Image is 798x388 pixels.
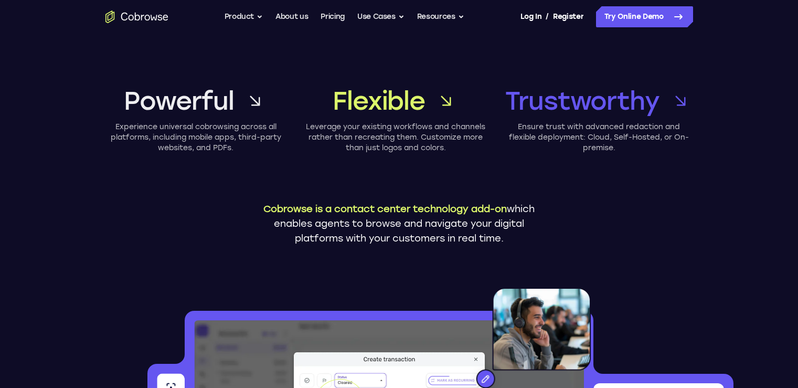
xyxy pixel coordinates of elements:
[505,84,659,118] span: Trustworthy
[505,84,693,118] a: Trustworthy
[124,84,233,118] span: Powerful
[357,6,405,27] button: Use Cases
[321,6,345,27] a: Pricing
[305,84,486,118] a: Flexible
[255,202,544,246] p: which enables agents to browse and navigate your digital platforms with your customers in real time.
[553,6,583,27] a: Register
[596,6,693,27] a: Try Online Demo
[546,11,549,23] span: /
[225,6,263,27] button: Product
[333,84,424,118] span: Flexible
[520,6,541,27] a: Log In
[275,6,308,27] a: About us
[505,122,693,153] p: Ensure trust with advanced redaction and flexible deployment: Cloud, Self-Hosted, or On-premise.
[417,6,464,27] button: Resources
[105,11,168,23] a: Go to the home page
[263,203,507,215] span: Cobrowse is a contact center technology add-on
[105,122,286,153] p: Experience universal cobrowsing across all platforms, including mobile apps, third-party websites...
[105,84,286,118] a: Powerful
[305,122,486,153] p: Leverage your existing workflows and channels rather than recreating them. Customize more than ju...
